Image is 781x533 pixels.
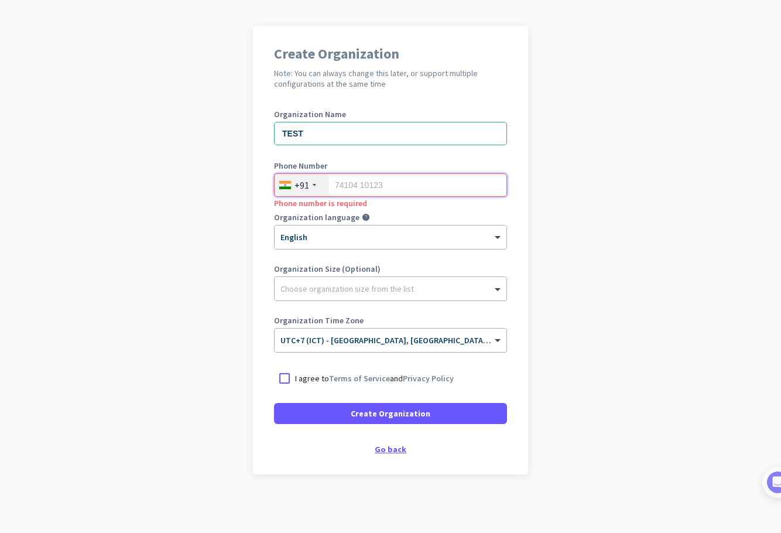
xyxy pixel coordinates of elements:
h1: Create Organization [274,47,507,61]
label: Organization Time Zone [274,316,507,324]
a: Terms of Service [329,373,390,384]
p: I agree to and [295,373,454,384]
input: 74104 10123 [274,173,507,197]
button: Create Organization [274,403,507,424]
label: Organization language [274,213,359,221]
span: Phone number is required [274,198,367,209]
label: Organization Name [274,110,507,118]
label: Organization Size (Optional) [274,265,507,273]
input: What is the name of your organization? [274,122,507,145]
a: Privacy Policy [403,373,454,384]
div: Go back [274,445,507,453]
label: Phone Number [274,162,507,170]
i: help [362,213,370,221]
div: +91 [294,179,309,191]
h2: Note: You can always change this later, or support multiple configurations at the same time [274,68,507,89]
span: Create Organization [351,408,430,419]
